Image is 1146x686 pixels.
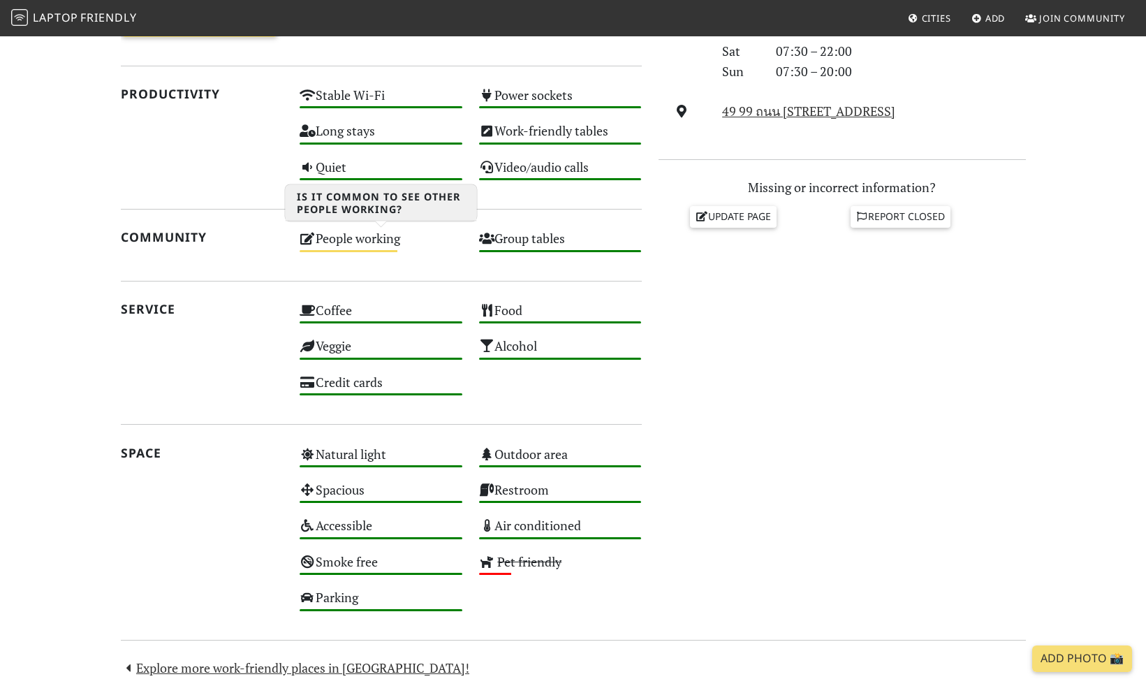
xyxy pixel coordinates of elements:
[11,6,137,31] a: LaptopFriendly LaptopFriendly
[767,61,1034,82] div: 07:30 – 20:00
[966,6,1011,31] a: Add
[497,553,561,570] s: Pet friendly
[291,84,471,119] div: Stable Wi-Fi
[471,514,650,550] div: Air conditioned
[1032,645,1132,672] a: Add Photo 📸
[80,10,136,25] span: Friendly
[659,177,1026,198] p: Missing or incorrect information?
[33,10,78,25] span: Laptop
[922,12,951,24] span: Cities
[291,335,471,370] div: Veggie
[722,103,895,119] a: 49 99 ถนน [STREET_ADDRESS]
[291,119,471,155] div: Long stays
[291,371,471,407] div: Credit cards
[121,87,284,101] h2: Productivity
[985,12,1006,24] span: Add
[471,479,650,514] div: Restroom
[714,61,767,82] div: Sun
[851,206,951,227] a: Report closed
[286,185,477,221] h3: Is it common to see other people working?
[121,302,284,316] h2: Service
[291,479,471,514] div: Spacious
[291,156,471,191] div: Quiet
[121,659,470,676] a: Explore more work-friendly places in [GEOGRAPHIC_DATA]!
[471,119,650,155] div: Work-friendly tables
[291,443,471,479] div: Natural light
[11,9,28,26] img: LaptopFriendly
[714,41,767,61] div: Sat
[471,443,650,479] div: Outdoor area
[690,206,777,227] a: Update page
[471,84,650,119] div: Power sockets
[1039,12,1125,24] span: Join Community
[291,586,471,622] div: Parking
[291,550,471,586] div: Smoke free
[471,156,650,191] div: Video/audio calls
[1020,6,1131,31] a: Join Community
[767,41,1034,61] div: 07:30 – 22:00
[291,299,471,335] div: Coffee
[471,227,650,263] div: Group tables
[471,299,650,335] div: Food
[121,230,284,245] h2: Community
[902,6,957,31] a: Cities
[121,446,284,460] h2: Space
[471,335,650,370] div: Alcohol
[291,227,471,263] div: People working
[291,514,471,550] div: Accessible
